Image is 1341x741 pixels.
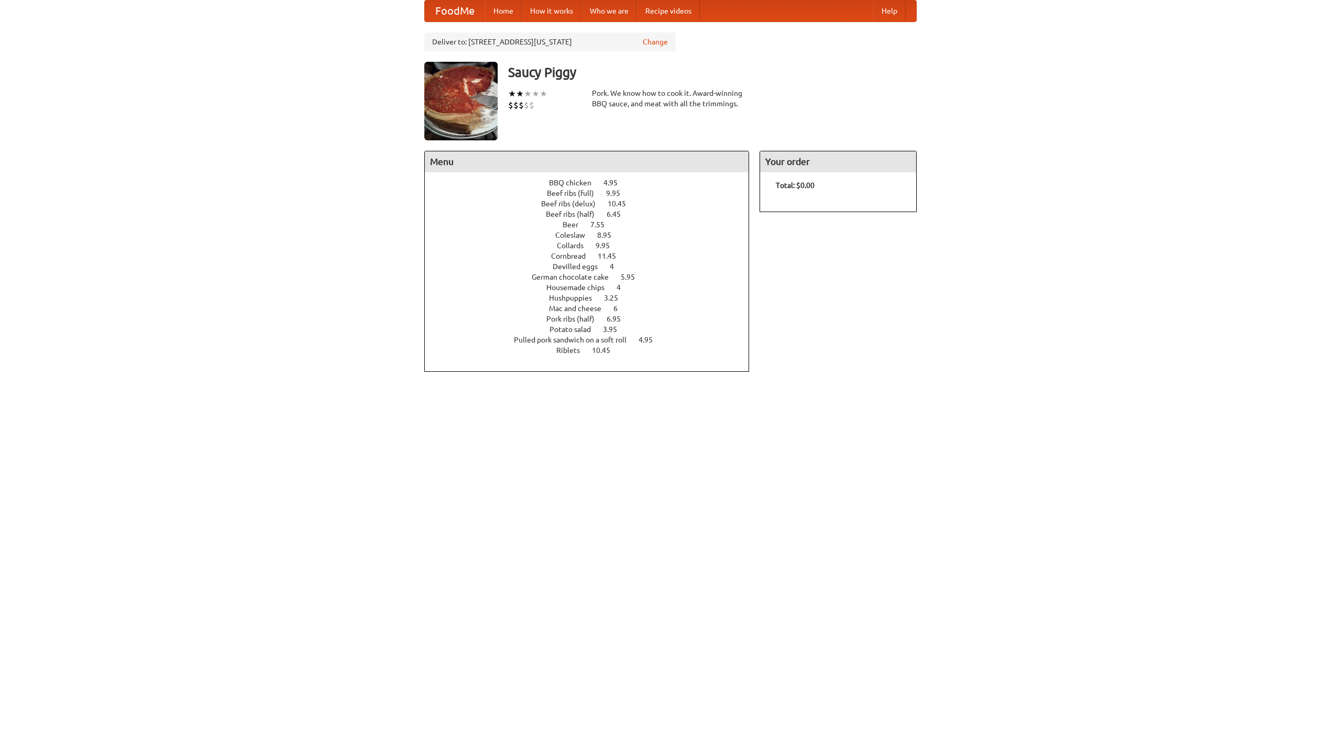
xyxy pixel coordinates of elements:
div: Pork. We know how to cook it. Award-winning BBQ sauce, and meat with all the trimmings. [592,88,749,109]
h4: Your order [760,151,916,172]
span: BBQ chicken [549,179,602,187]
span: Collards [557,241,594,250]
a: Collards 9.95 [557,241,629,250]
span: 4 [617,283,631,292]
li: ★ [540,88,547,99]
a: Cornbread 11.45 [551,252,635,260]
a: Pork ribs (half) 6.95 [546,315,640,323]
li: $ [524,99,529,111]
span: Beef ribs (half) [546,210,605,218]
span: 10.45 [592,346,621,355]
li: ★ [516,88,524,99]
a: Hushpuppies 3.25 [549,294,637,302]
span: Pork ribs (half) [546,315,605,323]
b: Total: $0.00 [776,181,815,190]
a: Recipe videos [637,1,700,21]
a: Beef ribs (delux) 10.45 [541,200,645,208]
a: FoodMe [425,1,485,21]
span: 7.55 [590,220,615,229]
span: 9.95 [606,189,631,197]
a: BBQ chicken 4.95 [549,179,637,187]
a: Beef ribs (half) 6.45 [546,210,640,218]
span: 11.45 [598,252,626,260]
span: 4.95 [639,336,663,344]
span: 3.95 [603,325,628,334]
span: 10.45 [608,200,636,208]
span: Beef ribs (full) [547,189,604,197]
a: Help [873,1,906,21]
a: Coleslaw 8.95 [555,231,631,239]
a: Housemade chips 4 [546,283,640,292]
span: Pulled pork sandwich on a soft roll [514,336,637,344]
span: Housemade chips [546,283,615,292]
span: 6.45 [607,210,631,218]
a: How it works [522,1,581,21]
span: 6.95 [607,315,631,323]
span: 4.95 [603,179,628,187]
a: Who we are [581,1,637,21]
span: 8.95 [597,231,622,239]
a: Change [643,37,668,47]
li: ★ [508,88,516,99]
span: Hushpuppies [549,294,602,302]
span: Riblets [556,346,590,355]
span: 3.25 [604,294,629,302]
span: 4 [610,262,624,271]
span: Coleslaw [555,231,596,239]
span: Devilled eggs [553,262,608,271]
span: 9.95 [596,241,620,250]
a: Beer 7.55 [563,220,624,229]
a: Devilled eggs 4 [553,262,633,271]
li: $ [519,99,524,111]
li: ★ [532,88,540,99]
li: $ [513,99,519,111]
span: 6 [613,304,628,313]
span: Mac and cheese [549,304,612,313]
span: Potato salad [549,325,601,334]
span: Cornbread [551,252,596,260]
a: Riblets 10.45 [556,346,630,355]
div: Deliver to: [STREET_ADDRESS][US_STATE] [424,32,676,51]
img: angular.jpg [424,62,498,140]
span: German chocolate cake [532,273,619,281]
a: Mac and cheese 6 [549,304,637,313]
h4: Menu [425,151,749,172]
a: Potato salad 3.95 [549,325,636,334]
a: Pulled pork sandwich on a soft roll 4.95 [514,336,672,344]
li: $ [508,99,513,111]
a: Beef ribs (full) 9.95 [547,189,640,197]
a: Home [485,1,522,21]
span: Beer [563,220,589,229]
a: German chocolate cake 5.95 [532,273,654,281]
span: Beef ribs (delux) [541,200,606,208]
li: $ [529,99,534,111]
span: 5.95 [621,273,645,281]
h3: Saucy Piggy [508,62,917,83]
li: ★ [524,88,532,99]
